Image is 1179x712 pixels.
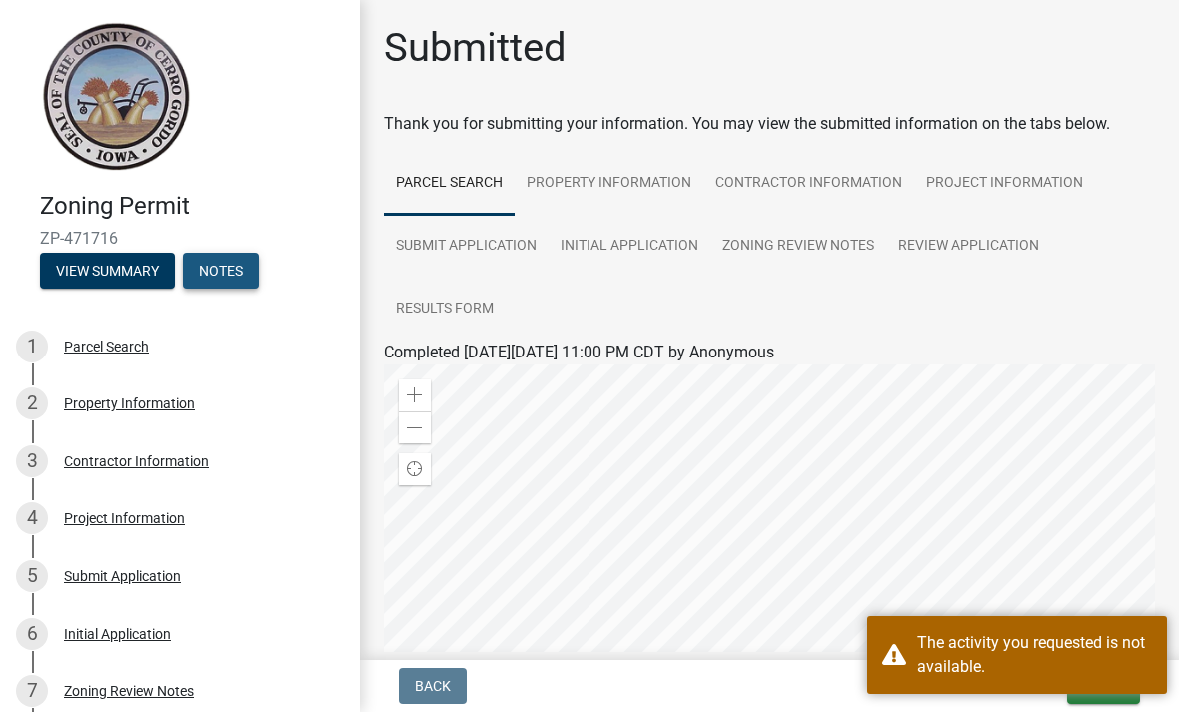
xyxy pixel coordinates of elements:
h4: Zoning Permit [40,192,344,221]
a: Submit Application [384,215,549,279]
div: Parcel Search [64,340,149,354]
button: View Summary [40,253,175,289]
span: Back [415,678,451,694]
div: Initial Application [64,627,171,641]
h1: Submitted [384,24,567,72]
div: Zoom in [399,379,431,411]
div: Contractor Information [64,454,209,468]
div: 2 [16,387,48,419]
button: Notes [183,253,259,289]
div: 4 [16,502,48,534]
div: Find my location [399,453,431,485]
div: Thank you for submitting your information. You may view the submitted information on the tabs below. [384,112,1155,136]
div: Zoom out [399,411,431,443]
div: Project Information [64,511,185,525]
div: The activity you requested is not available. [917,631,1152,679]
button: Back [399,668,467,704]
wm-modal-confirm: Notes [183,264,259,280]
div: 3 [16,445,48,477]
span: Completed [DATE][DATE] 11:00 PM CDT by Anonymous [384,343,774,361]
a: Review Application [886,215,1051,279]
span: ZP-471716 [40,229,320,248]
div: Property Information [64,396,195,410]
a: Parcel Search [384,152,515,216]
a: Initial Application [549,215,710,279]
a: Contractor Information [703,152,914,216]
img: Cerro Gordo County, Iowa [40,21,191,171]
div: 5 [16,560,48,592]
div: Zoning Review Notes [64,684,194,698]
div: 6 [16,618,48,650]
a: Project Information [914,152,1095,216]
div: 1 [16,331,48,362]
a: Property Information [515,152,703,216]
a: Results Form [384,278,506,342]
wm-modal-confirm: Summary [40,264,175,280]
div: 7 [16,675,48,707]
a: Zoning Review Notes [710,215,886,279]
div: Submit Application [64,569,181,583]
